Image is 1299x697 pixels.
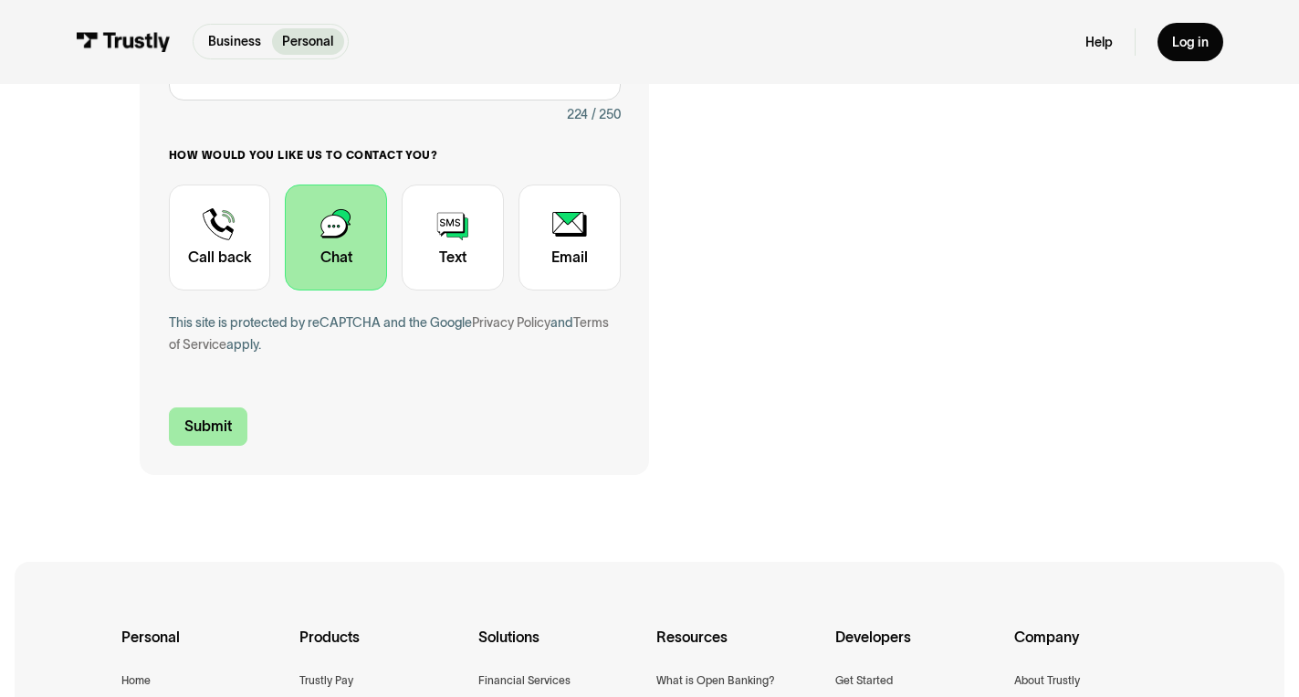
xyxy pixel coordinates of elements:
a: Home [121,671,151,691]
a: About Trustly [1014,671,1080,691]
img: Trustly Logo [76,32,171,52]
div: Solutions [478,626,643,671]
a: Personal [272,28,345,55]
a: What is Open Banking? [656,671,775,691]
div: Log in [1172,34,1209,50]
div: Personal [121,626,286,671]
p: Business [208,32,261,51]
label: How would you like us to contact you? [169,148,621,163]
div: Resources [656,626,821,671]
div: This site is protected by reCAPTCHA and the Google and apply. [169,312,621,356]
a: Help [1085,34,1113,50]
a: Financial Services [478,671,571,691]
div: 224 [567,104,588,126]
div: / 250 [592,104,621,126]
a: Log in [1158,23,1223,61]
a: Trustly Pay [299,671,353,691]
div: Company [1014,626,1179,671]
a: Terms of Service [169,315,609,352]
a: Privacy Policy [472,315,550,330]
p: Personal [282,32,333,51]
div: Developers [835,626,1000,671]
input: Submit [169,407,247,446]
div: Products [299,626,464,671]
a: Business [197,28,272,55]
a: Get Started [835,671,893,691]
